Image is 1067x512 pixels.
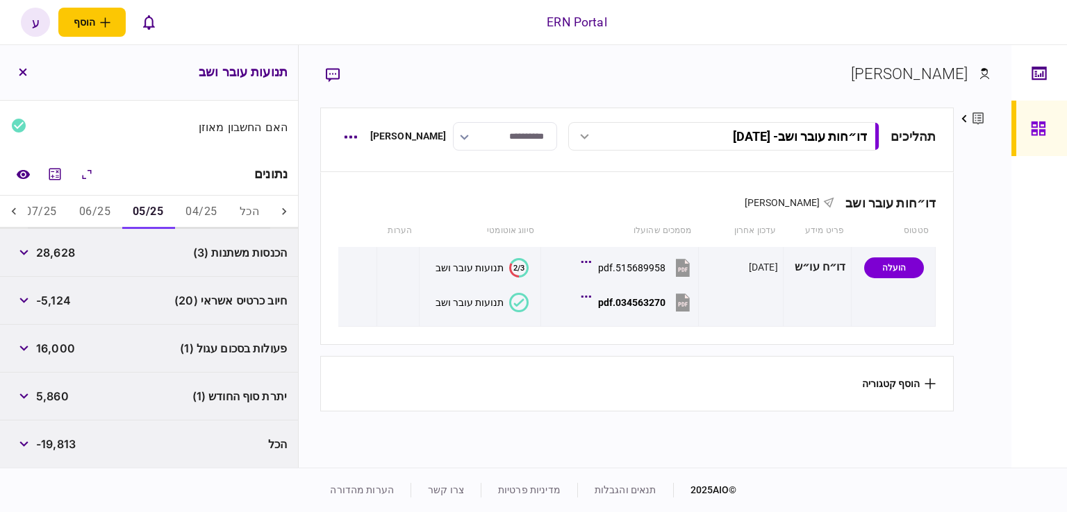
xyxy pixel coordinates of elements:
div: 034563270.pdf [598,297,665,308]
button: 06/25 [68,196,122,229]
a: השוואה למסמך [10,162,35,187]
button: 04/25 [174,196,228,229]
a: תנאים והגבלות [595,484,656,495]
button: 515689958.pdf [584,252,693,283]
span: הכנסות משתנות (3) [193,244,287,261]
button: 05/25 [122,196,174,229]
span: 16,000 [36,340,75,357]
div: דו״חות עובר ושב - [DATE] [733,129,867,144]
span: [PERSON_NAME] [745,197,820,208]
th: פריט מידע [783,215,851,247]
th: סיווג אוטומטי [419,215,541,247]
button: 034563270.pdf [584,287,693,318]
div: הועלה [864,257,924,278]
button: מחשבון [42,162,67,187]
button: פתח תפריט להוספת לקוח [58,8,126,37]
div: תנועות עובר ושב [436,297,504,308]
div: [DATE] [749,260,778,274]
span: חיוב כרטיס אשראי (20) [174,292,287,309]
span: -5,124 [36,292,71,309]
th: הערות [377,215,419,247]
th: מסמכים שהועלו [541,215,699,247]
button: הרחב\כווץ הכל [74,162,99,187]
span: -19,813 [36,436,76,452]
div: [PERSON_NAME] [370,129,447,144]
button: 2/3תנועות עובר ושב [436,258,529,278]
div: ERN Portal [547,13,606,31]
a: צרו קשר [428,484,464,495]
th: עדכון אחרון [699,215,784,247]
button: ע [21,8,50,37]
div: נתונים [254,167,288,181]
div: 515689958.pdf [598,262,665,273]
div: [PERSON_NAME] [851,62,968,85]
div: דו״חות עובר ושב [834,196,936,210]
div: תהליכים [891,127,936,146]
button: הכל [229,196,270,229]
th: סטטוס [851,215,936,247]
text: 2/3 [513,263,524,272]
div: תנועות עובר ושב [436,262,504,273]
button: פתח רשימת התראות [134,8,163,37]
span: יתרת סוף החודש (1) [192,388,287,404]
div: האם החשבון מאוזן [155,121,288,133]
span: הכל [268,436,287,452]
h3: תנועות עובר ושב [199,66,288,78]
span: פעולות בסכום עגול (1) [180,340,287,357]
span: 5,860 [36,388,69,404]
div: דו״ח עו״ש [788,252,846,283]
span: 28,628 [36,244,75,261]
a: מדיניות פרטיות [498,484,561,495]
div: © 2025 AIO [673,483,737,497]
button: דו״חות עובר ושב- [DATE] [568,122,879,151]
button: הוסף קטגוריה [862,378,936,389]
a: הערות מהדורה [330,484,394,495]
button: 07/25 [14,196,67,229]
button: תנועות עובר ושב [436,293,529,312]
